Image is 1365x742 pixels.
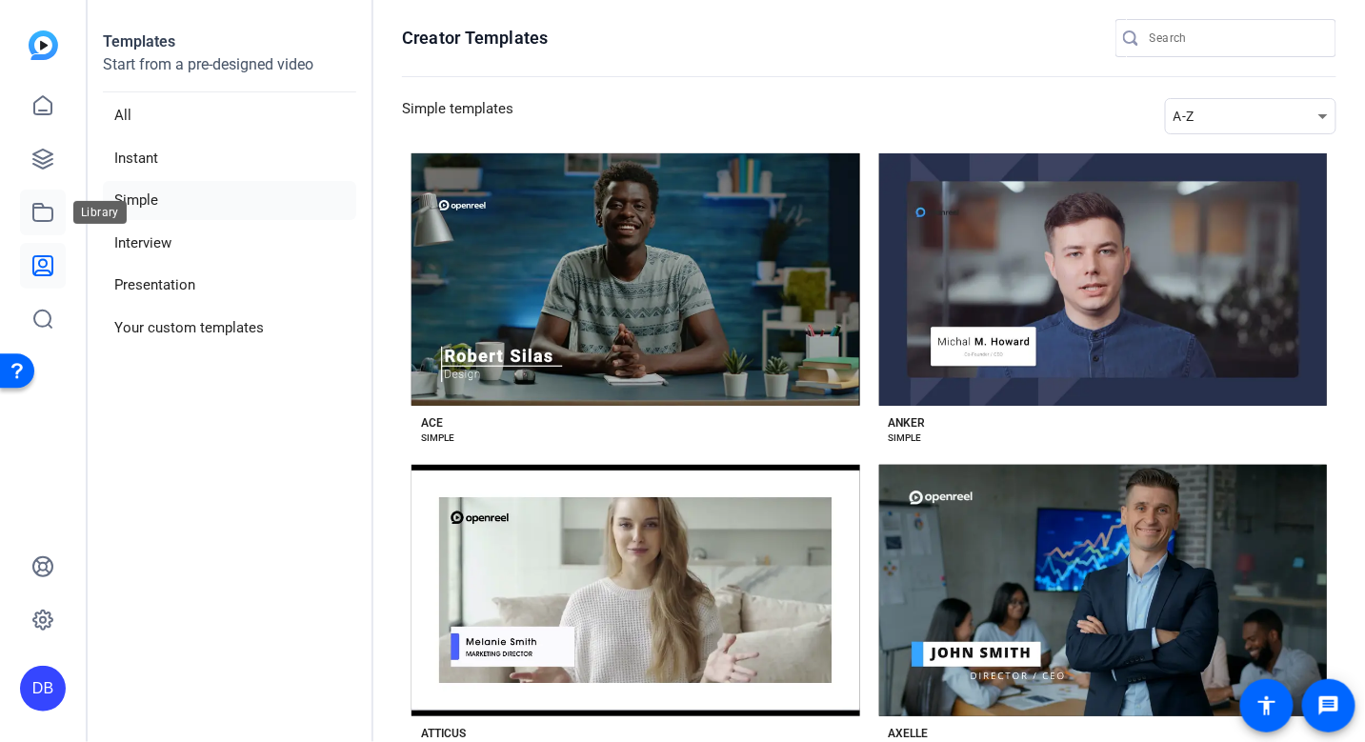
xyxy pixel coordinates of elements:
input: Search [1150,27,1321,50]
button: Template image [879,153,1328,406]
li: Your custom templates [103,309,356,348]
button: Template image [879,465,1328,717]
div: SIMPLE [889,431,922,446]
mat-icon: message [1317,694,1340,717]
h3: Simple templates [402,98,513,134]
p: Start from a pre-designed video [103,53,356,92]
li: Simple [103,181,356,220]
button: Template image [412,153,860,406]
h1: Creator Templates [402,27,549,50]
mat-icon: accessibility [1255,694,1278,717]
li: Interview [103,224,356,263]
div: ATTICUS [421,726,466,741]
div: ACE [421,415,443,431]
div: AXELLE [889,726,929,741]
img: blue-gradient.svg [29,30,58,60]
div: DB [20,666,66,712]
div: ANKER [889,415,926,431]
li: Presentation [103,266,356,305]
strong: Templates [103,32,175,50]
div: SIMPLE [421,431,454,446]
span: A-Z [1174,109,1194,124]
button: Template image [412,465,860,717]
li: Instant [103,139,356,178]
div: Library [73,201,127,224]
li: All [103,96,356,135]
